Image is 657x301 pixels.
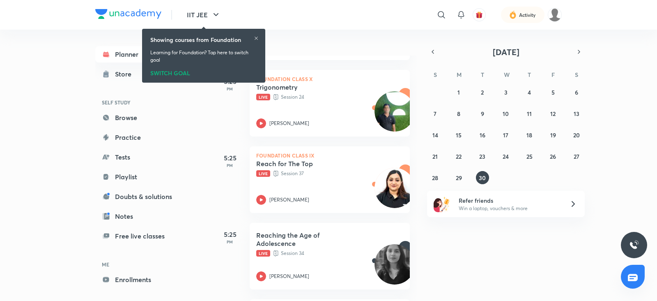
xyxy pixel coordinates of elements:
[214,86,246,91] p: PM
[429,128,442,141] button: September 14, 2025
[551,88,555,96] abbr: September 5, 2025
[432,174,438,182] abbr: September 28, 2025
[95,149,191,165] a: Tests
[256,169,385,178] p: Session 37
[574,110,579,118] abbr: September 13, 2025
[214,163,246,168] p: PM
[526,153,533,160] abbr: September 25, 2025
[269,196,309,204] p: [PERSON_NAME]
[256,231,358,248] h5: Reaching the Age of Adolescence
[95,208,191,225] a: Notes
[499,107,512,120] button: September 10, 2025
[550,131,556,139] abbr: September 19, 2025
[95,169,191,185] a: Playlist
[523,128,536,141] button: September 18, 2025
[456,174,462,182] abbr: September 29, 2025
[459,196,560,205] h6: Refer friends
[457,71,462,79] abbr: Monday
[570,107,583,120] button: September 13, 2025
[575,71,578,79] abbr: Saturday
[499,128,512,141] button: September 17, 2025
[214,229,246,239] h5: 5:25
[225,46,418,56] h4: [DATE]
[434,196,450,212] img: referral
[452,86,465,99] button: September 1, 2025
[527,110,532,118] abbr: September 11, 2025
[456,131,462,139] abbr: September 15, 2025
[476,107,489,120] button: September 9, 2025
[499,150,512,163] button: September 24, 2025
[547,107,560,120] button: September 12, 2025
[528,71,531,79] abbr: Thursday
[434,110,436,118] abbr: September 7, 2025
[452,171,465,184] button: September 29, 2025
[182,7,226,23] button: IIT JEE
[115,69,136,79] div: Store
[480,131,485,139] abbr: September 16, 2025
[504,71,510,79] abbr: Wednesday
[481,71,484,79] abbr: Tuesday
[432,153,438,160] abbr: September 21, 2025
[473,8,486,21] button: avatar
[479,174,486,182] abbr: September 30, 2025
[256,83,358,91] h5: Trigonometry
[481,110,484,118] abbr: September 9, 2025
[547,128,560,141] button: September 19, 2025
[95,271,191,288] a: Enrollments
[439,46,573,58] button: [DATE]
[476,128,489,141] button: September 16, 2025
[523,150,536,163] button: September 25, 2025
[459,205,560,212] p: Win a laptop, vouchers & more
[150,35,241,44] h6: Showing courses from Foundation
[452,150,465,163] button: September 22, 2025
[574,153,579,160] abbr: September 27, 2025
[429,150,442,163] button: September 21, 2025
[493,46,519,58] span: [DATE]
[429,171,442,184] button: September 28, 2025
[256,160,358,168] h5: Reach for The Top
[550,153,556,160] abbr: September 26, 2025
[457,110,460,118] abbr: September 8, 2025
[256,94,270,100] span: Live
[150,67,257,76] div: SWITCH GOAL
[452,107,465,120] button: September 8, 2025
[573,131,580,139] abbr: September 20, 2025
[481,88,484,96] abbr: September 2, 2025
[548,8,562,22] img: Pankaj Saproo
[547,150,560,163] button: September 26, 2025
[95,9,161,19] img: Company Logo
[256,250,270,257] span: Live
[95,228,191,244] a: Free live classes
[575,88,578,96] abbr: September 6, 2025
[256,93,385,101] p: Session 24
[95,66,191,82] a: Store
[95,9,161,21] a: Company Logo
[95,129,191,146] a: Practice
[550,110,556,118] abbr: September 12, 2025
[503,110,509,118] abbr: September 10, 2025
[95,46,191,63] a: Planner
[456,153,462,160] abbr: September 22, 2025
[95,109,191,126] a: Browse
[269,120,309,127] p: [PERSON_NAME]
[214,239,246,244] p: PM
[434,71,437,79] abbr: Sunday
[570,128,583,141] button: September 20, 2025
[503,131,508,139] abbr: September 17, 2025
[452,128,465,141] button: September 15, 2025
[551,71,555,79] abbr: Friday
[256,249,385,257] p: Session 34
[95,188,191,205] a: Doubts & solutions
[476,150,489,163] button: September 23, 2025
[457,88,460,96] abbr: September 1, 2025
[629,240,639,250] img: ttu
[570,150,583,163] button: September 27, 2025
[432,131,438,139] abbr: September 14, 2025
[523,107,536,120] button: September 11, 2025
[570,86,583,99] button: September 6, 2025
[503,153,509,160] abbr: September 24, 2025
[429,107,442,120] button: September 7, 2025
[547,86,560,99] button: September 5, 2025
[95,257,191,271] h6: ME
[476,86,489,99] button: September 2, 2025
